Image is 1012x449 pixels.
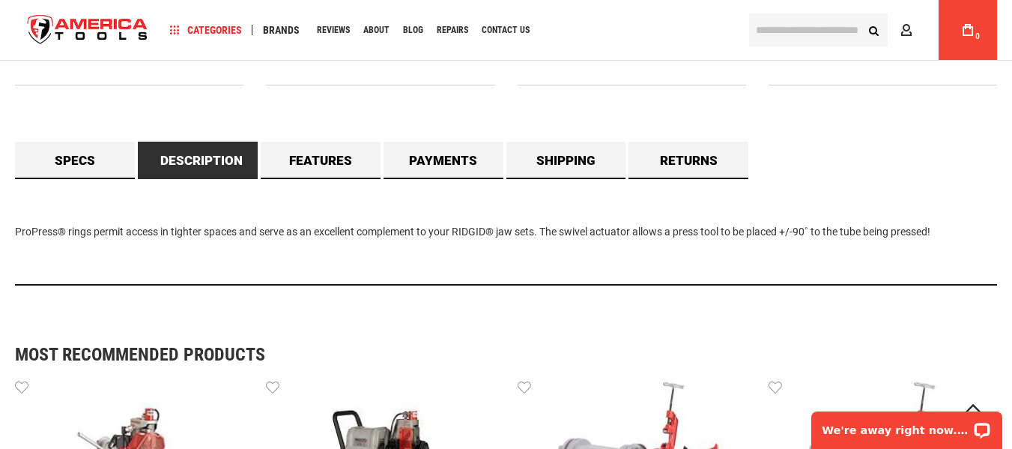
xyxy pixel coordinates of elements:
a: Returns [628,142,748,179]
iframe: LiveChat chat widget [802,402,1012,449]
a: Repairs [430,20,475,40]
a: Shipping [506,142,626,179]
div: ProPress® rings permit access in tighter spaces and serve as an excellent complement to your RIDG... [15,179,997,286]
button: Search [859,16,888,44]
span: Brands [263,25,300,35]
a: Payments [384,142,503,179]
span: About [363,25,390,34]
span: Reviews [317,25,350,34]
span: Blog [403,25,423,34]
a: Blog [396,20,430,40]
a: store logo [15,2,160,58]
span: Categories [170,25,242,35]
strong: Most Recommended Products [15,346,945,364]
span: 0 [975,32,980,40]
a: Features [261,142,381,179]
a: Reviews [310,20,357,40]
img: America Tools [15,2,160,58]
a: Brands [256,20,306,40]
span: Repairs [437,25,468,34]
a: Specs [15,142,135,179]
a: Description [138,142,258,179]
span: Contact Us [482,25,530,34]
a: Categories [163,20,249,40]
a: About [357,20,396,40]
a: Contact Us [475,20,536,40]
